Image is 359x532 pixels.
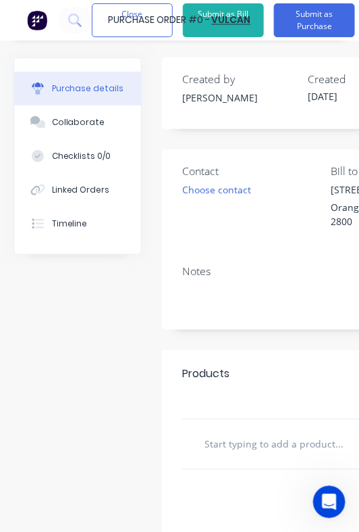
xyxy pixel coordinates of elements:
[14,173,141,207] button: Linked Orders
[129,211,167,225] div: • [DATE]
[182,366,229,383] div: Products
[16,97,43,124] img: Profile image for Maricar
[86,161,123,175] div: • [DATE]
[16,47,43,74] img: Profile image for Cathy
[48,61,126,75] div: [PERSON_NAME]
[67,408,135,462] button: Messages
[48,148,100,159] span: Any time :)
[48,111,83,125] div: Maricar
[14,139,141,173] button: Checklists 0/0
[48,161,83,175] div: Maricar
[274,3,355,37] button: Submit as Purchase
[52,82,124,95] div: Purchase details
[62,366,208,393] button: Send us a message
[156,441,182,451] span: News
[182,183,251,197] div: Choose contact
[100,6,173,29] h1: Messages
[52,218,88,230] div: Timeline
[202,408,270,462] button: Help
[237,5,261,30] div: Close
[27,10,47,30] img: Factory
[52,184,110,196] div: Linked Orders
[52,116,105,128] div: Collaborate
[212,14,251,27] a: Vulcan
[225,441,247,451] span: Help
[92,3,173,37] button: Close
[20,441,47,451] span: Home
[109,14,211,28] div: Purchase Order #0 -
[14,72,141,105] button: Purchase details
[52,150,111,162] div: Checklists 0/0
[14,207,141,241] button: Timeline
[16,147,43,174] img: Profile image for Maricar
[182,163,321,179] div: Contact
[182,91,297,105] div: [PERSON_NAME]
[14,105,141,139] button: Collaborate
[86,111,123,125] div: • [DATE]
[48,211,126,225] div: [PERSON_NAME]
[313,486,346,518] iframe: Intercom live chat
[75,441,127,451] span: Messages
[129,61,167,75] div: • [DATE]
[16,197,43,224] img: Profile image for Cathy
[48,48,59,59] span: 👋
[135,408,202,462] button: News
[182,71,297,87] div: Created by
[183,3,264,37] button: Submit as Bill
